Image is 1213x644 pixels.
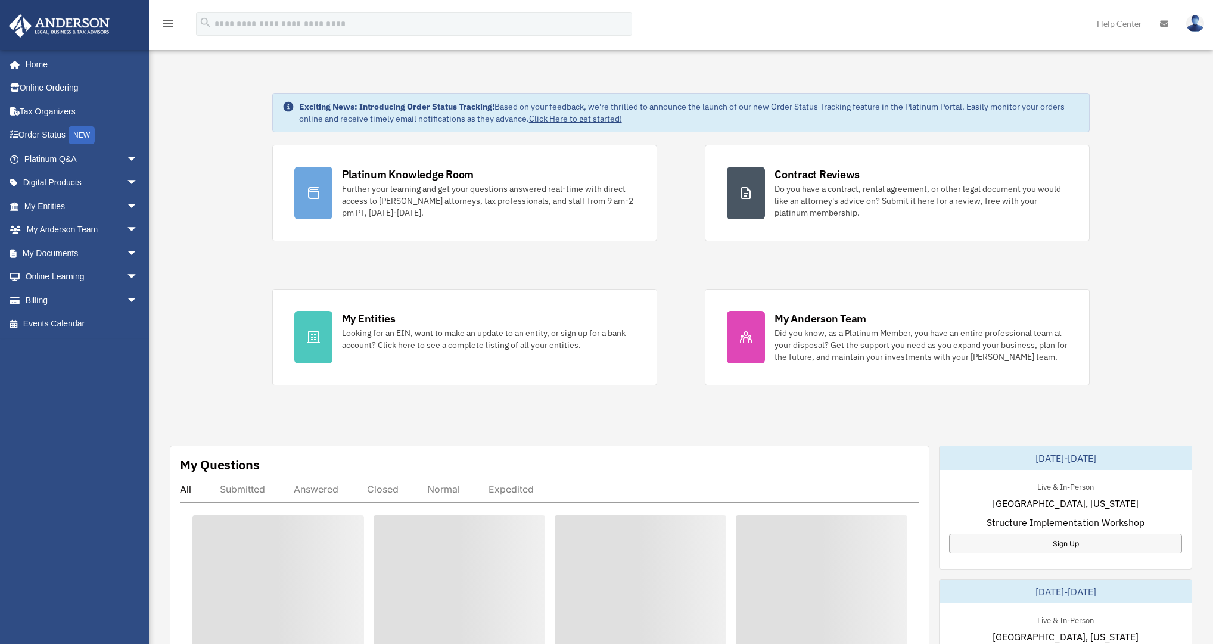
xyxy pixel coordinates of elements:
span: arrow_drop_down [126,288,150,313]
span: arrow_drop_down [126,218,150,242]
span: [GEOGRAPHIC_DATA], [US_STATE] [993,496,1139,511]
div: NEW [69,126,95,144]
a: Events Calendar [8,312,156,336]
span: arrow_drop_down [126,265,150,290]
div: Normal [427,483,460,495]
span: arrow_drop_down [126,171,150,195]
a: My Entities Looking for an EIN, want to make an update to an entity, or sign up for a bank accoun... [272,289,657,385]
div: Submitted [220,483,265,495]
div: Did you know, as a Platinum Member, you have an entire professional team at your disposal? Get th... [775,327,1068,363]
div: Live & In-Person [1028,480,1103,492]
div: Closed [367,483,399,495]
a: Contract Reviews Do you have a contract, rental agreement, or other legal document you would like... [705,145,1090,241]
a: Sign Up [949,534,1182,553]
div: Contract Reviews [775,167,860,182]
div: Further your learning and get your questions answered real-time with direct access to [PERSON_NAM... [342,183,635,219]
a: Platinum Q&Aarrow_drop_down [8,147,156,171]
a: My Anderson Teamarrow_drop_down [8,218,156,242]
div: Platinum Knowledge Room [342,167,474,182]
div: My Questions [180,456,260,474]
span: arrow_drop_down [126,147,150,172]
i: menu [161,17,175,31]
div: Live & In-Person [1028,613,1103,626]
div: All [180,483,191,495]
a: Tax Organizers [8,99,156,123]
div: My Anderson Team [775,311,866,326]
span: [GEOGRAPHIC_DATA], [US_STATE] [993,630,1139,644]
img: Anderson Advisors Platinum Portal [5,14,113,38]
a: My Anderson Team Did you know, as a Platinum Member, you have an entire professional team at your... [705,289,1090,385]
a: Click Here to get started! [529,113,622,124]
span: arrow_drop_down [126,241,150,266]
span: Structure Implementation Workshop [987,515,1144,530]
div: [DATE]-[DATE] [940,446,1192,470]
a: Online Ordering [8,76,156,100]
a: Digital Productsarrow_drop_down [8,171,156,195]
a: My Documentsarrow_drop_down [8,241,156,265]
img: User Pic [1186,15,1204,32]
div: My Entities [342,311,396,326]
div: Do you have a contract, rental agreement, or other legal document you would like an attorney's ad... [775,183,1068,219]
i: search [199,16,212,29]
strong: Exciting News: Introducing Order Status Tracking! [299,101,494,112]
a: Billingarrow_drop_down [8,288,156,312]
a: Home [8,52,150,76]
a: menu [161,21,175,31]
a: Platinum Knowledge Room Further your learning and get your questions answered real-time with dire... [272,145,657,241]
div: [DATE]-[DATE] [940,580,1192,603]
a: Order StatusNEW [8,123,156,148]
a: Online Learningarrow_drop_down [8,265,156,289]
div: Answered [294,483,338,495]
a: My Entitiesarrow_drop_down [8,194,156,218]
div: Based on your feedback, we're thrilled to announce the launch of our new Order Status Tracking fe... [299,101,1080,125]
div: Expedited [489,483,534,495]
span: arrow_drop_down [126,194,150,219]
div: Looking for an EIN, want to make an update to an entity, or sign up for a bank account? Click her... [342,327,635,351]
